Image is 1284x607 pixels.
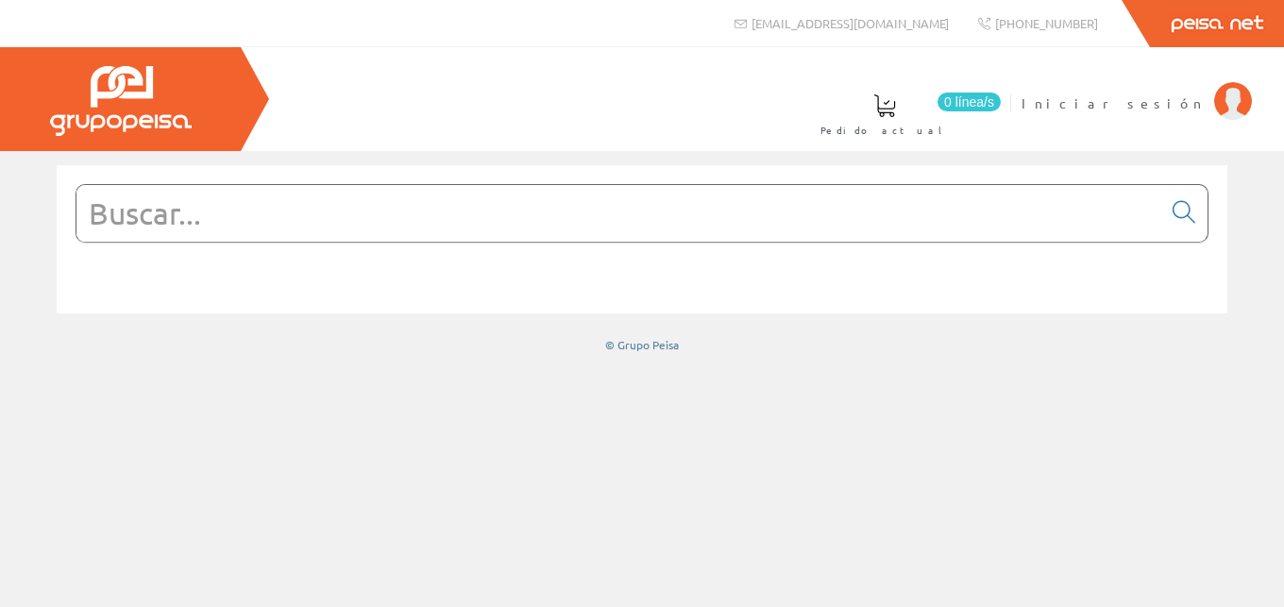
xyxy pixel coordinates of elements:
input: Buscar... [76,185,1161,242]
span: [EMAIL_ADDRESS][DOMAIN_NAME] [752,15,949,31]
a: Iniciar sesión [1022,78,1252,96]
div: © Grupo Peisa [57,337,1227,353]
span: [PHONE_NUMBER] [995,15,1098,31]
img: Grupo Peisa [50,66,192,136]
span: 0 línea/s [938,93,1001,111]
span: Iniciar sesión [1022,93,1205,112]
span: Pedido actual [820,121,949,140]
